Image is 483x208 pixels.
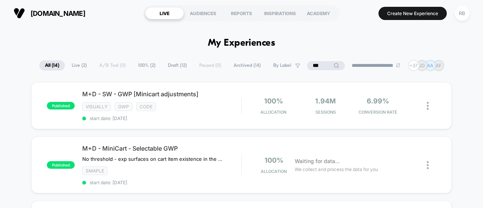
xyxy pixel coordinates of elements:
button: RB [452,6,472,21]
span: Draft ( 12 ) [162,60,192,71]
div: REPORTS [222,7,261,19]
span: visually [82,102,111,111]
span: Archived ( 14 ) [228,60,266,71]
span: Waiting for data... [295,157,340,165]
span: Allocation [260,109,286,115]
div: LIVE [145,7,184,19]
img: close [427,102,429,110]
span: By Label [273,63,291,68]
span: smaple [82,166,108,175]
span: code [136,102,156,111]
h1: My Experiences [208,38,275,49]
span: start date: [DATE] [82,180,241,185]
img: Visually logo [14,8,25,19]
img: end [396,63,400,68]
span: gwp [115,102,132,111]
div: + 37 [408,60,419,71]
div: ACADEMY [299,7,338,19]
span: 100% [264,97,283,105]
span: Live ( 2 ) [66,60,92,71]
span: published [47,102,75,109]
span: CONVERSION RATE [354,109,402,115]
span: We collect and process the data for you [295,166,378,173]
span: 1.94M [315,97,336,105]
span: start date: [DATE] [82,116,241,121]
div: RB [455,6,469,21]
span: published [47,161,75,169]
span: M+D - MiniCart - Selectable GWP [82,145,241,152]
span: 100% ( 2 ) [132,60,161,71]
p: JD [419,63,425,68]
div: AUDIENCES [184,7,222,19]
span: Allocation [261,169,287,174]
button: [DOMAIN_NAME] [11,7,88,19]
span: 6.99% [367,97,389,105]
img: close [427,161,429,169]
span: M+D - SW - GWP [Minicart adjustments] [82,90,241,98]
span: Sessions [301,109,350,115]
p: AA [427,63,433,68]
div: INSPIRATIONS [261,7,299,19]
span: [DOMAIN_NAME] [31,9,85,17]
p: AF [436,63,441,68]
span: All ( 14 ) [39,60,65,71]
span: 100% [265,156,283,164]
span: No threshold - exp surfaces on cart item existence in the cart [82,156,222,162]
button: Create New Experience [378,7,447,20]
